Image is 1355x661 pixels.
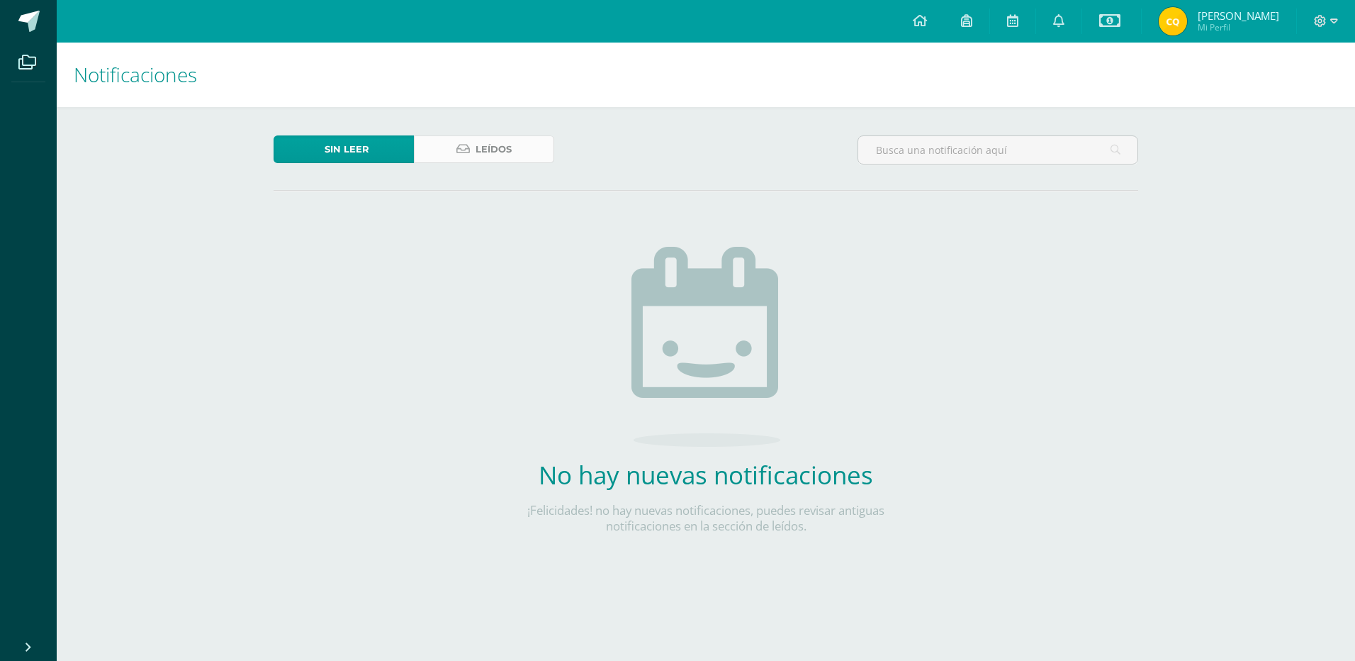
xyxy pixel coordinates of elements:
p: ¡Felicidades! no hay nuevas notificaciones, puedes revisar antiguas notificaciones en la sección ... [497,503,915,534]
span: Sin leer [325,136,369,162]
input: Busca una notificación aquí [858,136,1137,164]
span: [PERSON_NAME] [1198,9,1279,23]
span: Leídos [476,136,512,162]
h2: No hay nuevas notificaciones [497,458,915,491]
a: Sin leer [274,135,414,163]
span: Notificaciones [74,61,197,88]
img: no_activities.png [631,247,780,447]
span: Mi Perfil [1198,21,1279,33]
a: Leídos [414,135,554,163]
img: d1e7ac1bec0827122f212161b4c83f3b.png [1159,7,1187,35]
